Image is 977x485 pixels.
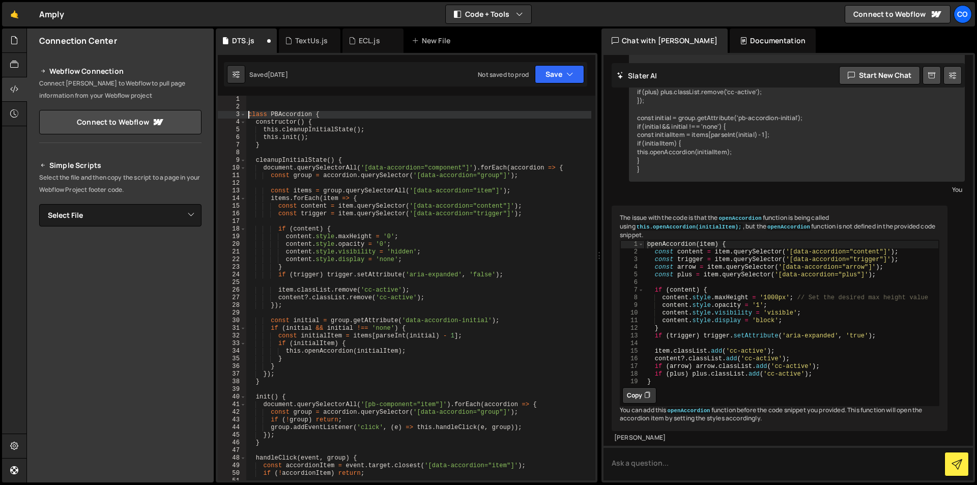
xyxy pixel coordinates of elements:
a: Connect to Webflow [39,110,202,134]
h2: Connection Center [39,35,117,46]
div: 12 [218,180,246,187]
div: 7 [218,141,246,149]
div: 26 [218,287,246,294]
div: 39 [218,386,246,393]
div: 28 [218,302,246,309]
div: [DATE] [268,70,288,79]
h2: Webflow Connection [39,65,202,77]
div: 2 [218,103,246,111]
div: DTS.js [232,36,254,46]
div: 41 [218,401,246,409]
div: 5 [621,271,644,279]
div: 35 [218,355,246,363]
div: 45 [218,432,246,439]
div: 37 [218,370,246,378]
div: 38 [218,378,246,386]
div: 21 [218,248,246,256]
div: [PERSON_NAME] [614,434,945,442]
div: 17 [621,363,644,370]
div: 18 [621,370,644,378]
code: openAccordion [667,407,711,414]
code: this.openAccordion(initialItem); [636,223,743,231]
div: 49 [218,462,246,470]
code: openAccordion [766,223,811,231]
div: 44 [218,424,246,432]
div: 19 [218,233,246,241]
div: Not saved to prod [478,70,529,79]
div: 33 [218,340,246,348]
div: The issue with the code is that the function is being called using , but the function is not defi... [612,206,947,431]
div: 7 [621,287,644,294]
a: 🤙 [2,2,27,26]
code: openAccordion [718,215,763,222]
div: 16 [621,355,644,363]
div: 50 [218,470,246,477]
div: 4 [621,264,644,271]
iframe: YouTube video player [39,341,203,433]
div: TextUs.js [295,36,328,46]
div: 16 [218,210,246,218]
div: 10 [218,164,246,172]
h2: Simple Scripts [39,159,202,172]
div: 27 [218,294,246,302]
div: 12 [621,325,644,332]
div: 18 [218,225,246,233]
button: Code + Tools [446,5,531,23]
div: Amply [39,8,64,20]
div: 30 [218,317,246,325]
div: 25 [218,279,246,287]
div: 29 [218,309,246,317]
div: 23 [218,264,246,271]
h2: Slater AI [617,71,657,80]
div: New File [412,36,454,46]
button: Copy [622,387,656,404]
div: 1 [218,96,246,103]
div: 6 [621,279,644,287]
div: 14 [621,340,644,348]
div: ECL.js [359,36,380,46]
div: 17 [218,218,246,225]
div: 31 [218,325,246,332]
div: 36 [218,363,246,370]
div: 11 [218,172,246,180]
div: 3 [621,256,644,264]
div: 9 [218,157,246,164]
div: 14 [218,195,246,203]
div: 3 [218,111,246,119]
div: 13 [621,332,644,340]
div: 9 [621,302,644,309]
div: 8 [621,294,644,302]
div: 22 [218,256,246,264]
div: 19 [621,378,644,386]
p: Select the file and then copy the script to a page in your Webflow Project footer code. [39,172,202,196]
div: 11 [621,317,644,325]
div: 43 [218,416,246,424]
div: 5 [218,126,246,134]
div: 48 [218,454,246,462]
div: Chat with [PERSON_NAME] [601,28,728,53]
div: 42 [218,409,246,416]
iframe: YouTube video player [39,243,203,335]
p: Connect [PERSON_NAME] to Webflow to pull page information from your Webflow project [39,77,202,102]
div: 20 [218,241,246,248]
div: 40 [218,393,246,401]
div: 8 [218,149,246,157]
div: 24 [218,271,246,279]
div: 4 [218,119,246,126]
div: 46 [218,439,246,447]
div: 34 [218,348,246,355]
div: 1 [621,241,644,248]
div: 47 [218,447,246,454]
div: 15 [218,203,246,210]
div: 6 [218,134,246,141]
div: You [631,184,962,195]
div: Documentation [730,28,816,53]
div: 13 [218,187,246,195]
div: 15 [621,348,644,355]
div: 32 [218,332,246,340]
div: 10 [621,309,644,317]
button: Save [535,65,584,83]
div: 2 [621,248,644,256]
div: Saved [249,70,288,79]
div: 51 [218,477,246,485]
